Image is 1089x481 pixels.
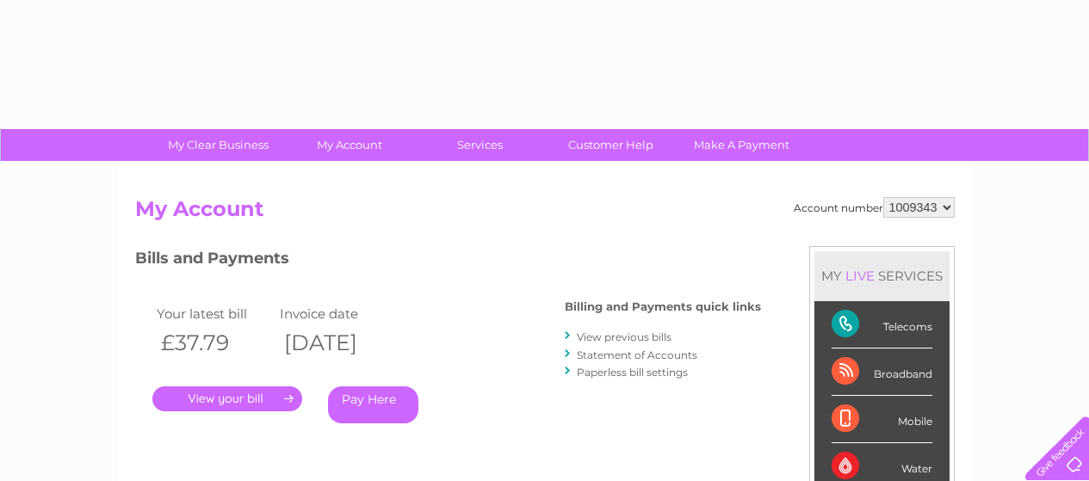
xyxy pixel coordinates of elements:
a: My Clear Business [147,129,289,161]
div: MY SERVICES [814,251,950,300]
a: Pay Here [328,386,418,423]
a: Paperless bill settings [577,366,688,379]
a: . [152,386,302,411]
h2: My Account [135,197,955,230]
td: Invoice date [275,302,399,325]
th: [DATE] [275,325,399,361]
h4: Billing and Payments quick links [565,300,761,313]
a: Statement of Accounts [577,348,697,361]
div: Broadband [832,348,932,396]
div: Mobile [832,396,932,443]
h3: Bills and Payments [135,246,761,276]
div: Account number [794,197,955,218]
a: View previous bills [577,330,671,343]
a: Services [409,129,551,161]
div: LIVE [842,268,878,284]
div: Telecoms [832,301,932,348]
td: Your latest bill [152,302,276,325]
a: My Account [278,129,420,161]
a: Customer Help [540,129,682,161]
a: Make A Payment [671,129,813,161]
th: £37.79 [152,325,276,361]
